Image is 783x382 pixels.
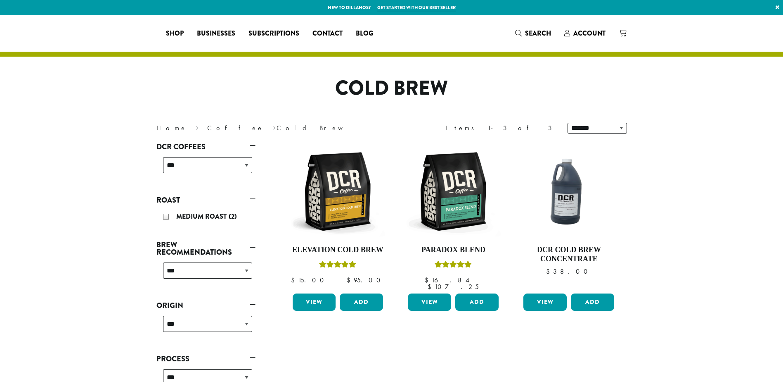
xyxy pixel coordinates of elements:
[150,76,633,100] h1: Cold Brew
[196,120,199,133] span: ›
[406,144,501,239] img: DCR-12oz-Paradox-Blend-Stock-scaled.png
[156,259,255,289] div: Brew Recommendations
[156,313,255,342] div: Origin
[156,207,255,228] div: Roast
[525,29,551,38] span: Search
[521,144,616,290] a: DCR Cold Brew Concentrate $38.00
[156,123,379,133] nav: Breadcrumb
[248,29,299,39] span: Subscriptions
[229,212,237,221] span: (2)
[336,276,339,284] span: –
[197,29,235,39] span: Businesses
[319,260,356,272] div: Rated 5.00 out of 5
[207,124,264,132] a: Coffee
[428,282,435,291] span: $
[455,294,499,311] button: Add
[166,29,184,39] span: Shop
[156,352,255,366] a: Process
[291,276,328,284] bdi: 15.00
[176,212,229,221] span: Medium Roast
[406,144,501,290] a: Paradox BlendRated 5.00 out of 5
[573,29,606,38] span: Account
[156,193,255,207] a: Roast
[445,123,555,133] div: Items 1-3 of 3
[156,298,255,313] a: Origin
[478,276,482,284] span: –
[290,144,385,239] img: DCR-12oz-Elevation-Cold-Brew-Stock-scaled.png
[340,294,383,311] button: Add
[291,144,386,290] a: Elevation Cold BrewRated 5.00 out of 5
[273,120,276,133] span: ›
[377,4,456,11] a: Get started with our best seller
[347,276,354,284] span: $
[156,124,187,132] a: Home
[408,294,451,311] a: View
[425,276,471,284] bdi: 16.84
[571,294,614,311] button: Add
[523,294,567,311] a: View
[159,27,190,40] a: Shop
[546,267,591,276] bdi: 38.00
[406,246,501,255] h4: Paradox Blend
[428,282,479,291] bdi: 107.25
[521,144,616,239] img: DCR-Cold-Brew-Concentrate.jpg
[291,276,298,284] span: $
[156,154,255,183] div: DCR Coffees
[347,276,384,284] bdi: 95.00
[435,260,472,272] div: Rated 5.00 out of 5
[312,29,343,39] span: Contact
[546,267,553,276] span: $
[356,29,373,39] span: Blog
[509,26,558,40] a: Search
[293,294,336,311] a: View
[156,238,255,259] a: Brew Recommendations
[291,246,386,255] h4: Elevation Cold Brew
[521,246,616,263] h4: DCR Cold Brew Concentrate
[425,276,432,284] span: $
[156,140,255,154] a: DCR Coffees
